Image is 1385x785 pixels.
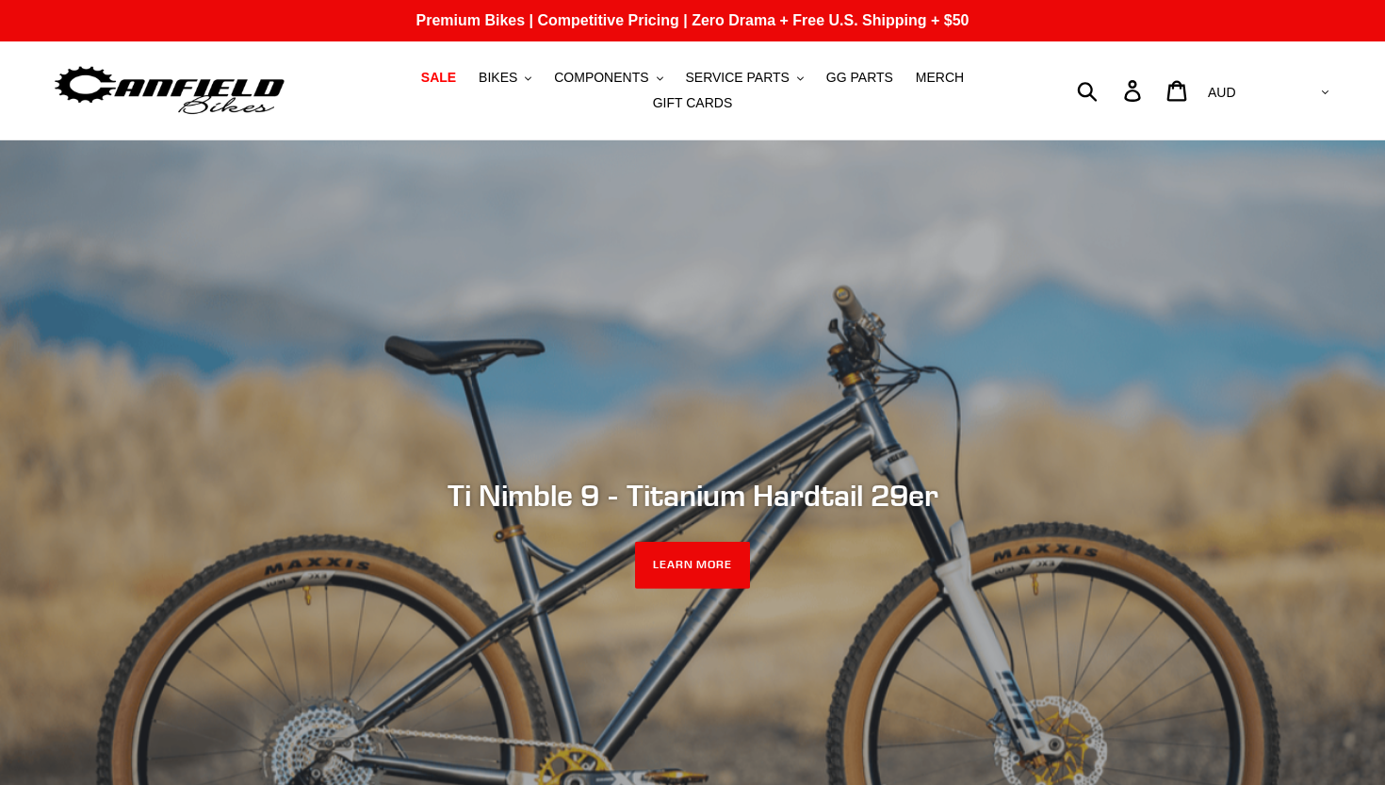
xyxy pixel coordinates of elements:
h2: Ti Nimble 9 - Titanium Hardtail 29er [179,477,1206,513]
a: LEARN MORE [635,542,751,589]
span: GG PARTS [826,70,893,86]
span: SALE [421,70,456,86]
a: SALE [412,65,465,90]
a: GIFT CARDS [644,90,742,116]
a: GG PARTS [817,65,903,90]
button: SERVICE PARTS [676,65,812,90]
img: Canfield Bikes [52,61,287,121]
span: GIFT CARDS [653,95,733,111]
span: SERVICE PARTS [685,70,789,86]
span: COMPONENTS [554,70,648,86]
span: MERCH [916,70,964,86]
input: Search [1087,70,1135,111]
button: BIKES [469,65,541,90]
a: MERCH [906,65,973,90]
button: COMPONENTS [545,65,672,90]
span: BIKES [479,70,517,86]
